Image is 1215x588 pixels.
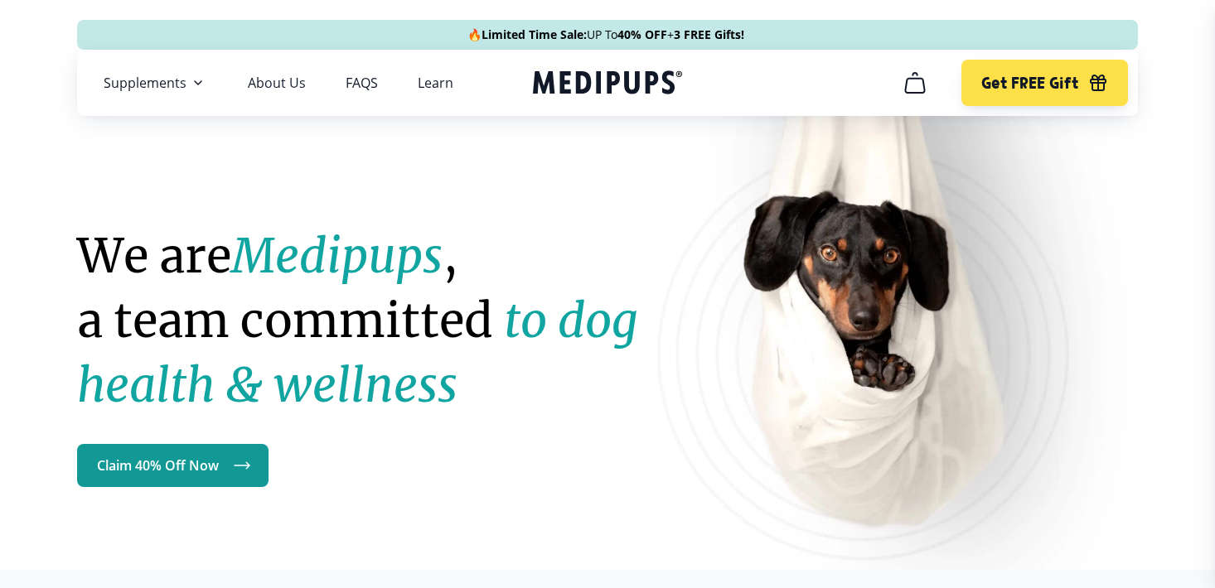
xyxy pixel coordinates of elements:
[981,74,1078,93] span: Get FREE Gift
[418,75,453,91] a: Learn
[961,60,1128,106] button: Get FREE Gift
[104,75,186,91] span: Supplements
[346,75,378,91] a: FAQS
[533,67,682,101] a: Medipups
[231,227,443,285] strong: Medipups
[77,444,269,487] a: Claim 40% Off Now
[104,73,208,93] button: Supplements
[467,27,744,43] span: 🔥 UP To +
[77,224,684,417] h1: We are , a team committed
[895,63,935,103] button: cart
[248,75,306,91] a: About Us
